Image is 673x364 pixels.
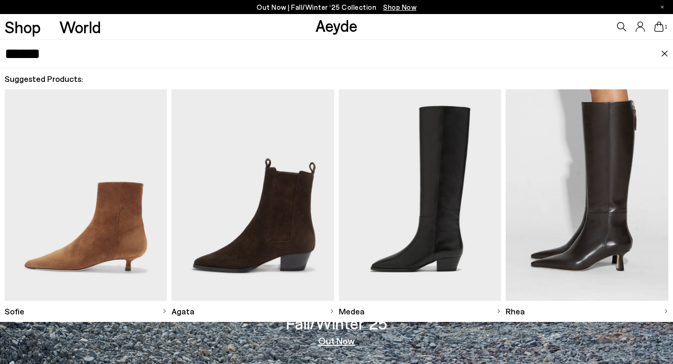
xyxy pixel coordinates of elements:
p: Out Now | Fall/Winter ‘25 Collection [257,1,416,13]
span: Sofie [5,306,24,317]
img: Descriptive text [172,89,334,300]
img: svg%3E [162,309,167,313]
a: Shop [5,19,41,35]
img: svg%3E [329,309,334,313]
span: Medea [339,306,365,317]
img: svg%3E [496,309,501,313]
a: Aeyde [315,15,358,35]
span: 1 [664,24,668,29]
img: Descriptive text [5,89,167,300]
img: Descriptive text [506,89,668,300]
a: Agata [172,301,334,322]
a: Out Now [318,336,355,345]
a: 1 [654,22,664,32]
span: Agata [172,306,194,317]
span: Rhea [506,306,525,317]
img: close.svg [661,51,668,57]
img: svg%3E [664,309,668,313]
a: World [59,19,101,35]
span: Navigate to /collections/new-in [383,3,416,11]
img: Descriptive text [339,89,501,300]
h2: Suggested Products: [5,73,668,85]
h3: Fall/Winter '25 [286,315,387,331]
a: Sofie [5,301,167,322]
a: Rhea [506,301,668,322]
a: Medea [339,301,501,322]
